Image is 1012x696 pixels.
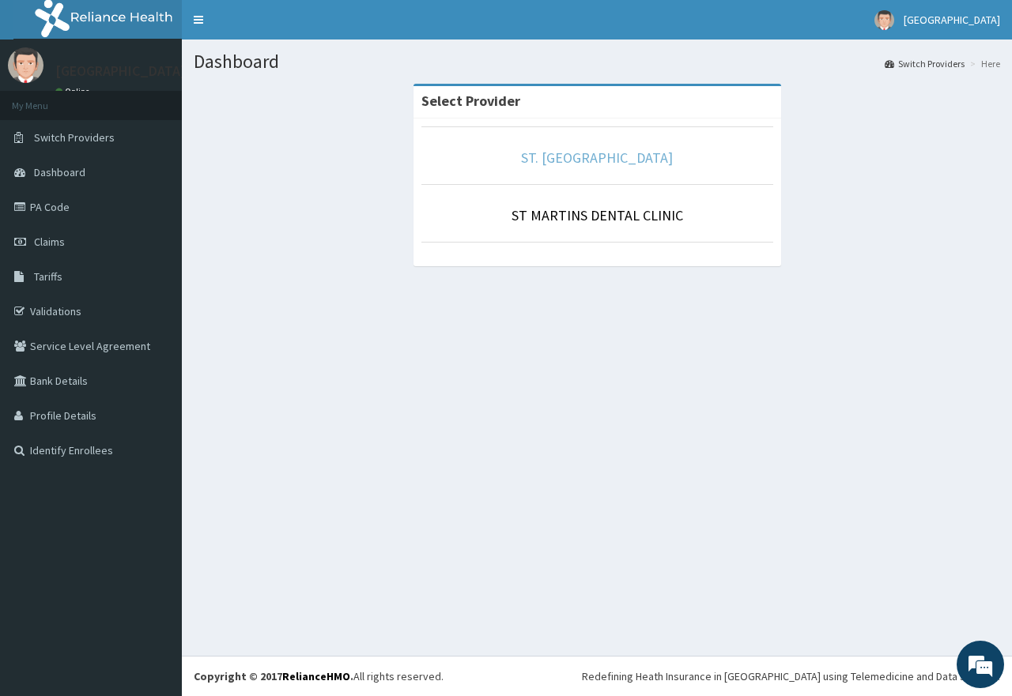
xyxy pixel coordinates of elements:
[92,199,218,359] span: We're online!
[194,669,353,683] strong: Copyright © 2017 .
[421,92,520,110] strong: Select Provider
[55,86,93,97] a: Online
[34,130,115,145] span: Switch Providers
[282,669,350,683] a: RelianceHMO
[874,10,894,30] img: User Image
[512,206,683,224] a: ST MARTINS DENTAL CLINIC
[82,88,266,109] div: Chat with us now
[55,64,186,78] p: [GEOGRAPHIC_DATA]
[34,269,62,284] span: Tariffs
[34,165,85,179] span: Dashboard
[582,668,1000,684] div: Redefining Heath Insurance in [GEOGRAPHIC_DATA] using Telemedicine and Data Science!
[34,235,65,249] span: Claims
[885,57,965,70] a: Switch Providers
[8,431,301,487] textarea: Type your message and hit 'Enter'
[182,656,1012,696] footer: All rights reserved.
[904,13,1000,27] span: [GEOGRAPHIC_DATA]
[966,57,1000,70] li: Here
[8,47,43,83] img: User Image
[521,149,673,167] a: ST. [GEOGRAPHIC_DATA]
[29,79,64,119] img: d_794563401_company_1708531726252_794563401
[259,8,297,46] div: Minimize live chat window
[194,51,1000,72] h1: Dashboard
